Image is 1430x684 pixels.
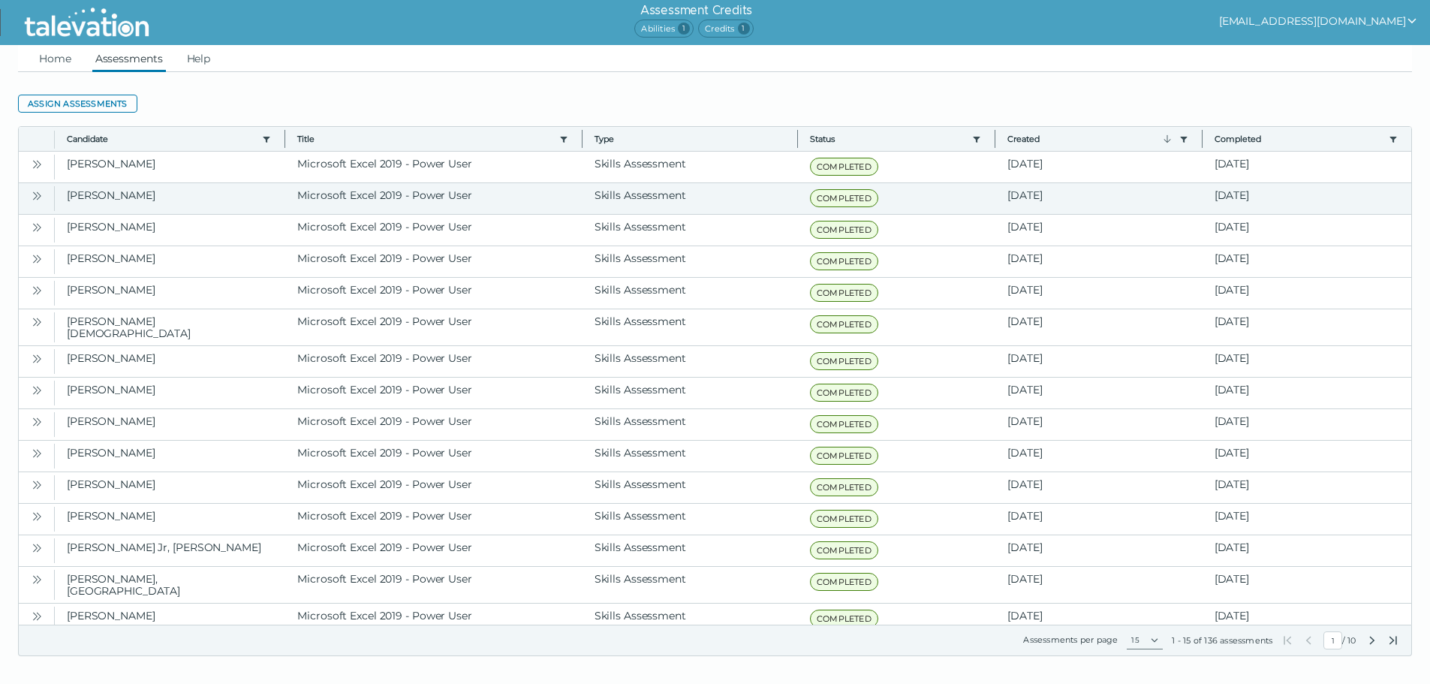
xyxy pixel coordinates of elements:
[28,444,46,462] button: Open
[285,567,582,603] clr-dg-cell: Microsoft Excel 2019 - Power User
[678,23,690,35] span: 1
[285,604,582,634] clr-dg-cell: Microsoft Excel 2019 - Power User
[55,278,285,309] clr-dg-cell: [PERSON_NAME]
[55,215,285,246] clr-dg-cell: [PERSON_NAME]
[1172,634,1272,646] div: 1 - 15 of 136 assessments
[995,309,1202,345] clr-dg-cell: [DATE]
[55,441,285,472] clr-dg-cell: [PERSON_NAME]
[810,610,878,628] span: COMPLETED
[285,441,582,472] clr-dg-cell: Microsoft Excel 2019 - Power User
[285,378,582,408] clr-dg-cell: Microsoft Excel 2019 - Power User
[28,607,46,625] button: Open
[1203,535,1411,566] clr-dg-cell: [DATE]
[1203,309,1411,345] clr-dg-cell: [DATE]
[31,416,43,428] cds-icon: Open
[698,20,753,38] span: Credits
[583,183,798,214] clr-dg-cell: Skills Assessment
[28,507,46,525] button: Open
[995,441,1202,472] clr-dg-cell: [DATE]
[1203,567,1411,603] clr-dg-cell: [DATE]
[31,285,43,297] cds-icon: Open
[55,504,285,535] clr-dg-cell: [PERSON_NAME]
[28,475,46,493] button: Open
[583,567,798,603] clr-dg-cell: Skills Assessment
[810,510,878,528] span: COMPLETED
[285,346,582,377] clr-dg-cell: Microsoft Excel 2019 - Power User
[31,447,43,460] cds-icon: Open
[1203,346,1411,377] clr-dg-cell: [DATE]
[810,541,878,559] span: COMPLETED
[810,158,878,176] span: COMPLETED
[1346,634,1357,646] span: Total Pages
[583,309,798,345] clr-dg-cell: Skills Assessment
[297,133,552,145] button: Title
[1203,409,1411,440] clr-dg-cell: [DATE]
[583,278,798,309] clr-dg-cell: Skills Assessment
[18,95,137,113] button: Assign assessments
[92,45,166,72] a: Assessments
[18,4,155,41] img: Talevation_Logo_Transparent_white.png
[31,158,43,170] cds-icon: Open
[1203,215,1411,246] clr-dg-cell: [DATE]
[31,574,43,586] cds-icon: Open
[1197,122,1207,155] button: Column resize handle
[28,412,46,430] button: Open
[1219,12,1418,30] button: show user actions
[583,472,798,503] clr-dg-cell: Skills Assessment
[285,152,582,182] clr-dg-cell: Microsoft Excel 2019 - Power User
[583,535,798,566] clr-dg-cell: Skills Assessment
[31,353,43,365] cds-icon: Open
[990,122,1000,155] button: Column resize handle
[285,504,582,535] clr-dg-cell: Microsoft Excel 2019 - Power User
[184,45,214,72] a: Help
[995,183,1202,214] clr-dg-cell: [DATE]
[810,133,966,145] button: Status
[55,409,285,440] clr-dg-cell: [PERSON_NAME]
[583,604,798,634] clr-dg-cell: Skills Assessment
[738,23,750,35] span: 1
[55,535,285,566] clr-dg-cell: [PERSON_NAME] Jr, [PERSON_NAME]
[583,152,798,182] clr-dg-cell: Skills Assessment
[285,472,582,503] clr-dg-cell: Microsoft Excel 2019 - Power User
[1203,441,1411,472] clr-dg-cell: [DATE]
[285,409,582,440] clr-dg-cell: Microsoft Excel 2019 - Power User
[55,246,285,277] clr-dg-cell: [PERSON_NAME]
[1203,604,1411,634] clr-dg-cell: [DATE]
[1007,133,1173,145] button: Created
[1387,634,1399,646] button: Last Page
[595,133,785,145] span: Type
[55,183,285,214] clr-dg-cell: [PERSON_NAME]
[995,409,1202,440] clr-dg-cell: [DATE]
[285,278,582,309] clr-dg-cell: Microsoft Excel 2019 - Power User
[31,610,43,622] cds-icon: Open
[1215,133,1383,145] button: Completed
[1203,278,1411,309] clr-dg-cell: [DATE]
[810,447,878,465] span: COMPLETED
[583,346,798,377] clr-dg-cell: Skills Assessment
[995,535,1202,566] clr-dg-cell: [DATE]
[810,284,878,302] span: COMPLETED
[31,479,43,491] cds-icon: Open
[995,152,1202,182] clr-dg-cell: [DATE]
[793,122,802,155] button: Column resize handle
[55,567,285,603] clr-dg-cell: [PERSON_NAME], [GEOGRAPHIC_DATA]
[810,221,878,239] span: COMPLETED
[634,20,694,38] span: Abilities
[1203,246,1411,277] clr-dg-cell: [DATE]
[31,511,43,523] cds-icon: Open
[55,152,285,182] clr-dg-cell: [PERSON_NAME]
[55,346,285,377] clr-dg-cell: [PERSON_NAME]
[55,309,285,345] clr-dg-cell: [PERSON_NAME][DEMOGRAPHIC_DATA]
[583,441,798,472] clr-dg-cell: Skills Assessment
[28,349,46,367] button: Open
[28,155,46,173] button: Open
[810,315,878,333] span: COMPLETED
[583,246,798,277] clr-dg-cell: Skills Assessment
[1323,631,1342,649] input: Current Page
[285,183,582,214] clr-dg-cell: Microsoft Excel 2019 - Power User
[577,122,587,155] button: Column resize handle
[1203,183,1411,214] clr-dg-cell: [DATE]
[28,281,46,299] button: Open
[810,415,878,433] span: COMPLETED
[31,384,43,396] cds-icon: Open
